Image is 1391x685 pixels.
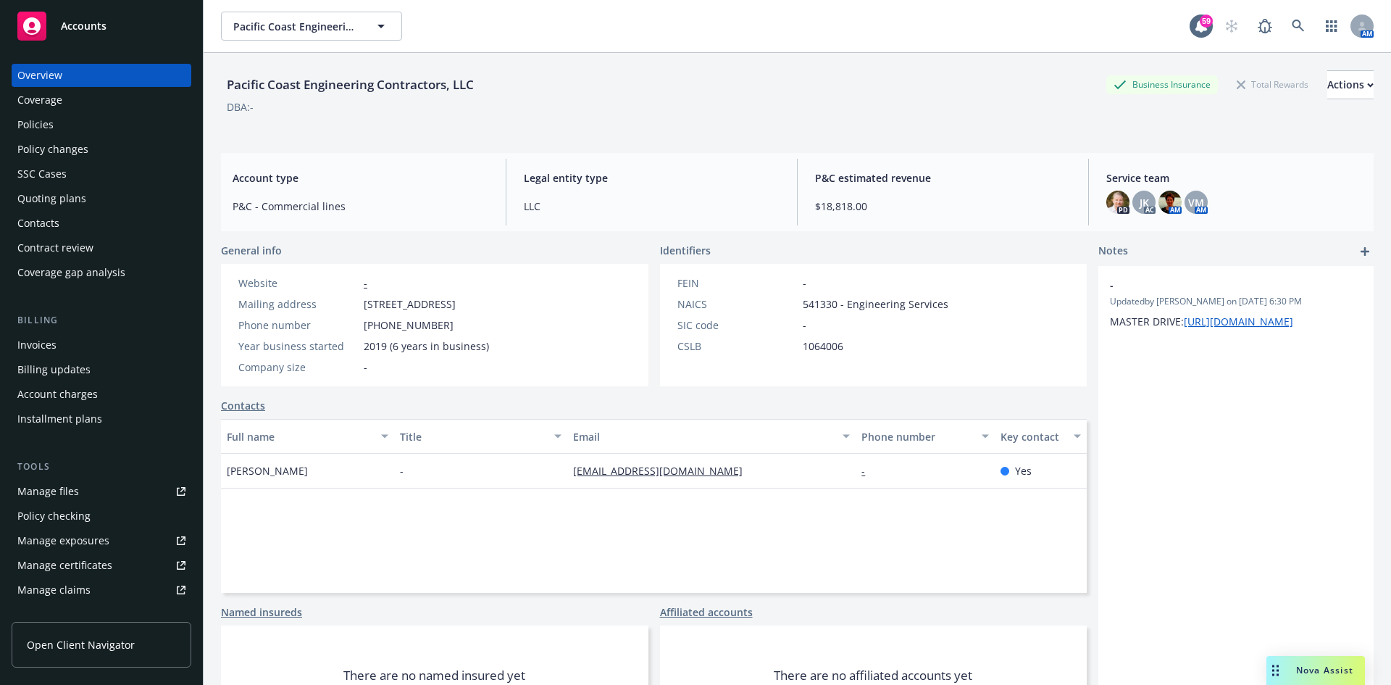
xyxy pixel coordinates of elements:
a: Search [1284,12,1313,41]
a: Start snowing [1217,12,1246,41]
span: - [400,463,404,478]
a: [URL][DOMAIN_NAME] [1184,315,1293,328]
div: Coverage [17,88,62,112]
div: Coverage gap analysis [17,261,125,284]
div: Quoting plans [17,187,86,210]
div: Manage exposures [17,529,109,552]
a: Manage files [12,480,191,503]
span: - [364,360,367,375]
a: Manage BORs [12,603,191,626]
span: 2019 (6 years in business) [364,339,489,354]
a: Switch app [1317,12,1346,41]
button: Full name [221,419,394,454]
span: Yes [1015,463,1032,478]
a: Installment plans [12,407,191,431]
div: Manage BORs [17,603,85,626]
div: SIC code [677,317,797,333]
button: Email [567,419,856,454]
span: Open Client Navigator [27,637,135,652]
span: Legal entity type [524,170,780,186]
span: Identifiers [660,243,711,258]
div: Contacts [17,212,59,235]
a: Overview [12,64,191,87]
span: - [803,275,806,291]
div: Manage files [17,480,79,503]
a: Billing updates [12,358,191,381]
a: Contacts [12,212,191,235]
span: Nova Assist [1296,664,1353,676]
a: Named insureds [221,605,302,620]
div: Total Rewards [1229,75,1316,94]
div: Tools [12,460,191,474]
span: Service team [1106,170,1362,186]
div: Business Insurance [1106,75,1218,94]
button: Phone number [856,419,994,454]
span: Account type [233,170,488,186]
a: Account charges [12,383,191,406]
span: There are no affiliated accounts yet [774,667,972,684]
a: Contacts [221,398,265,413]
a: Accounts [12,6,191,46]
div: Actions [1327,71,1374,99]
span: LLC [524,199,780,214]
div: NAICS [677,296,797,312]
span: VM [1188,195,1204,210]
span: Notes [1098,243,1128,260]
div: Invoices [17,333,57,357]
a: Invoices [12,333,191,357]
button: Key contact [995,419,1087,454]
a: - [861,464,877,478]
button: Nova Assist [1266,656,1365,685]
a: Coverage gap analysis [12,261,191,284]
a: Contract review [12,236,191,260]
img: photo [1106,191,1129,214]
a: add [1356,243,1374,260]
a: SSC Cases [12,162,191,186]
div: SSC Cases [17,162,67,186]
span: MASTER DRIVE: [1110,315,1293,328]
a: Manage exposures [12,529,191,552]
a: Affiliated accounts [660,605,753,620]
div: Contract review [17,236,93,260]
div: DBA: - [227,99,254,115]
div: Overview [17,64,62,87]
div: Mailing address [238,296,358,312]
a: Coverage [12,88,191,112]
div: Policy checking [17,505,91,528]
div: Manage certificates [17,554,112,577]
a: - [364,276,367,290]
span: P&C - Commercial lines [233,199,488,214]
div: Title [400,429,546,444]
span: [PERSON_NAME] [227,463,308,478]
div: Company size [238,360,358,375]
div: Key contact [1001,429,1065,444]
span: 1064006 [803,339,843,354]
a: Quoting plans [12,187,191,210]
div: Policy changes [17,138,88,161]
div: Full name [227,429,372,444]
button: Actions [1327,70,1374,99]
div: Drag to move [1266,656,1285,685]
a: Manage certificates [12,554,191,577]
span: [PHONE_NUMBER] [364,317,454,333]
span: General info [221,243,282,258]
span: Updated by [PERSON_NAME] on [DATE] 6:30 PM [1110,295,1362,308]
div: -Updatedby [PERSON_NAME] on [DATE] 6:30 PMMASTER DRIVE:[URL][DOMAIN_NAME] [1098,266,1374,341]
span: - [803,317,806,333]
button: Title [394,419,567,454]
span: $18,818.00 [815,199,1071,214]
img: photo [1158,191,1182,214]
span: JK [1140,195,1149,210]
a: Policies [12,113,191,136]
div: 59 [1200,14,1213,28]
span: 541330 - Engineering Services [803,296,948,312]
span: Accounts [61,20,106,32]
span: - [1110,278,1324,293]
div: CSLB [677,339,797,354]
div: FEIN [677,275,797,291]
div: Installment plans [17,407,102,431]
a: Policy changes [12,138,191,161]
div: Phone number [861,429,972,444]
button: Pacific Coast Engineering Contractors, LLC [221,12,402,41]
